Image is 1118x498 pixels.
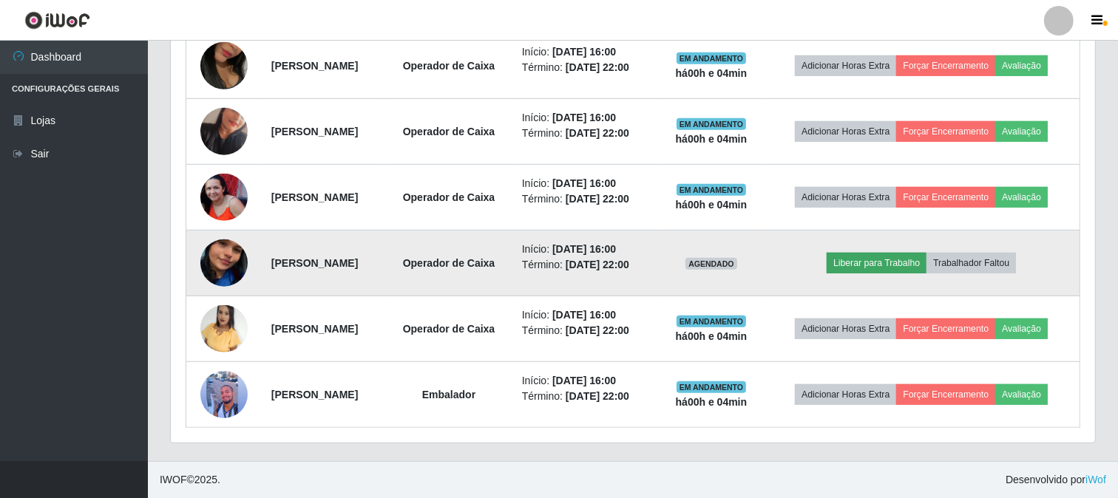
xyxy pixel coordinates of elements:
time: [DATE] 22:00 [566,127,629,139]
img: 1724780126479.jpeg [200,89,248,174]
li: Término: [522,60,651,75]
strong: Operador de Caixa [403,323,495,335]
img: 1743338839822.jpeg [200,174,248,221]
span: AGENDADO [685,258,737,270]
li: Início: [522,176,651,191]
time: [DATE] 16:00 [552,375,616,386]
strong: há 00 h e 04 min [676,396,748,408]
button: Adicionar Horas Extra [795,121,896,142]
li: Início: [522,373,651,389]
li: Término: [522,323,651,338]
li: Término: [522,191,651,207]
time: [DATE] 16:00 [552,112,616,123]
strong: [PERSON_NAME] [271,60,358,72]
span: IWOF [160,474,187,485]
span: EM ANDAMENTO [677,381,747,393]
strong: [PERSON_NAME] [271,257,358,269]
time: [DATE] 16:00 [552,243,616,255]
img: 1745345508904.jpeg [200,221,248,305]
li: Início: [522,307,651,323]
strong: Operador de Caixa [403,60,495,72]
li: Término: [522,126,651,141]
button: Forçar Encerramento [896,121,995,142]
strong: há 00 h e 04 min [676,199,748,211]
button: Adicionar Horas Extra [795,187,896,208]
span: Desenvolvido por [1006,472,1106,488]
li: Início: [522,44,651,60]
button: Forçar Encerramento [896,384,995,405]
strong: [PERSON_NAME] [271,389,358,400]
button: Avaliação [995,121,1048,142]
strong: Operador de Caixa [403,257,495,269]
button: Adicionar Horas Extra [795,55,896,76]
button: Adicionar Horas Extra [795,318,896,339]
button: Forçar Encerramento [896,318,995,339]
strong: Embalador [422,389,475,400]
button: Liberar para Trabalho [827,253,926,273]
img: CoreUI Logo [24,11,90,30]
li: Início: [522,242,651,257]
span: EM ANDAMENTO [677,52,747,64]
time: [DATE] 22:00 [566,259,629,270]
span: EM ANDAMENTO [677,315,747,327]
button: Forçar Encerramento [896,55,995,76]
span: EM ANDAMENTO [677,118,747,130]
button: Avaliação [995,318,1048,339]
strong: Operador de Caixa [403,126,495,137]
li: Início: [522,110,651,126]
span: EM ANDAMENTO [677,184,747,196]
a: iWof [1085,474,1106,485]
button: Adicionar Horas Extra [795,384,896,405]
strong: [PERSON_NAME] [271,191,358,203]
strong: [PERSON_NAME] [271,126,358,137]
time: [DATE] 16:00 [552,177,616,189]
li: Término: [522,257,651,273]
strong: há 00 h e 04 min [676,133,748,145]
button: Trabalhador Faltou [926,253,1016,273]
li: Término: [522,389,651,404]
time: [DATE] 22:00 [566,390,629,402]
button: Avaliação [995,55,1048,76]
strong: Operador de Caixa [403,191,495,203]
strong: [PERSON_NAME] [271,323,358,335]
strong: há 00 h e 04 min [676,67,748,79]
time: [DATE] 16:00 [552,46,616,58]
strong: há 00 h e 04 min [676,330,748,342]
span: © 2025 . [160,472,220,488]
time: [DATE] 22:00 [566,193,629,205]
img: 1755438111900.jpeg [200,305,248,353]
time: [DATE] 22:00 [566,324,629,336]
button: Avaliação [995,187,1048,208]
img: 1698238099994.jpeg [200,24,248,108]
time: [DATE] 16:00 [552,309,616,321]
time: [DATE] 22:00 [566,61,629,73]
img: 1731427400003.jpeg [200,367,248,423]
button: Avaliação [995,384,1048,405]
button: Forçar Encerramento [896,187,995,208]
